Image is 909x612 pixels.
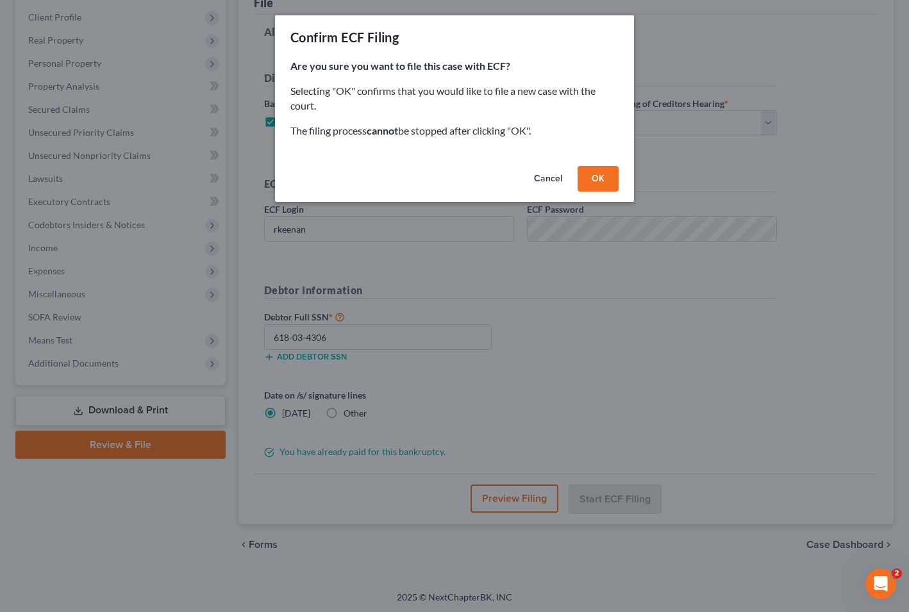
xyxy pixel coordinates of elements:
p: Selecting "OK" confirms that you would like to file a new case with the court. [290,84,619,113]
p: The filing process be stopped after clicking "OK". [290,124,619,138]
span: 2 [892,568,902,579]
div: Confirm ECF Filing [290,28,399,46]
button: Cancel [524,166,572,192]
iframe: Intercom live chat [865,568,896,599]
button: OK [578,166,619,192]
strong: Are you sure you want to file this case with ECF? [290,60,510,72]
strong: cannot [367,124,398,136]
